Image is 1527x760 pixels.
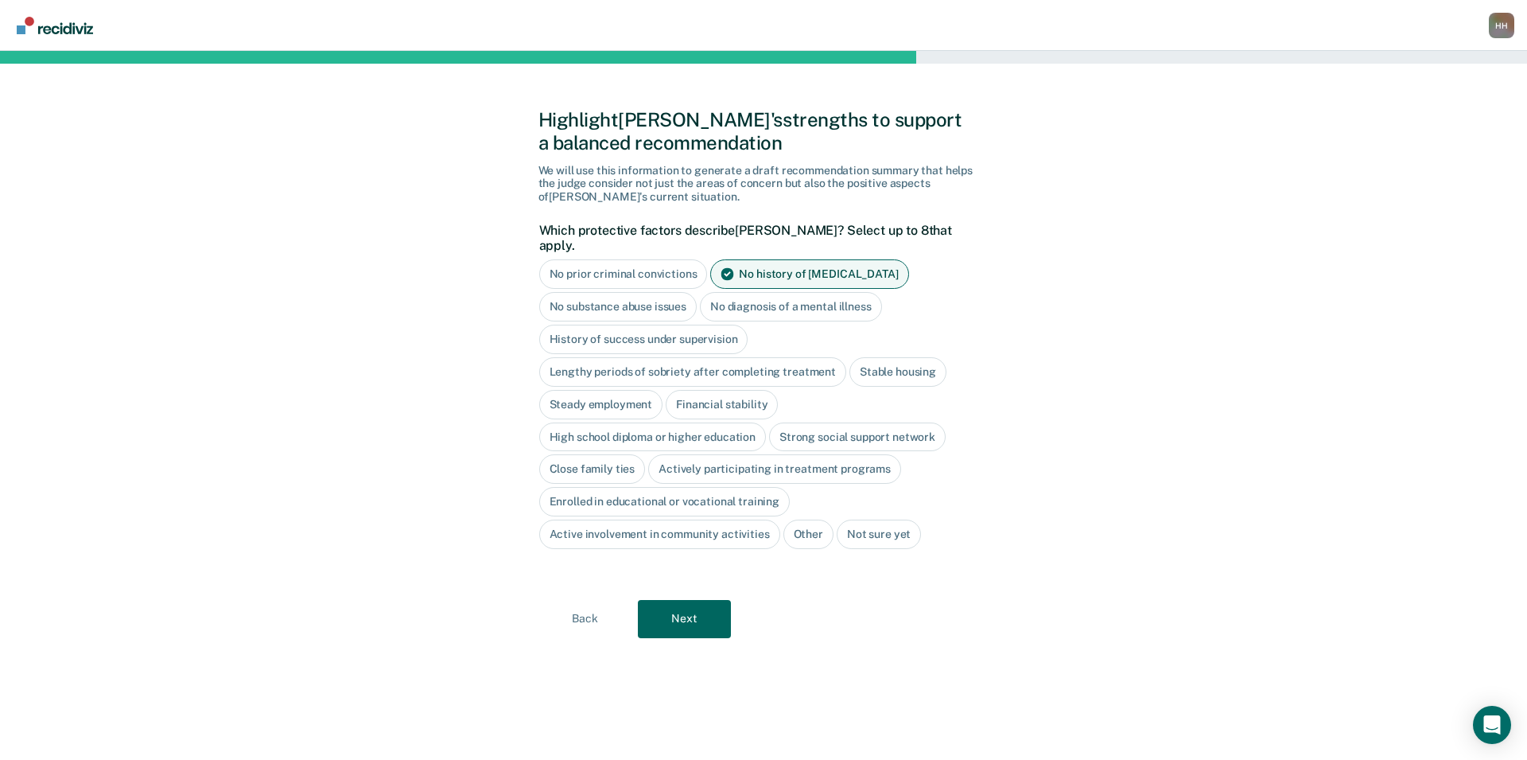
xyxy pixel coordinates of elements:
[710,259,908,289] div: No history of [MEDICAL_DATA]
[700,292,882,322] div: No diagnosis of a mental illness
[539,454,646,484] div: Close family ties
[1473,706,1511,744] div: Open Intercom Messenger
[539,292,697,322] div: No substance abuse issues
[539,520,780,549] div: Active involvement in community activities
[539,390,663,419] div: Steady employment
[1489,13,1514,38] div: H H
[539,423,767,452] div: High school diploma or higher education
[539,325,748,354] div: History of success under supervision
[539,223,981,253] label: Which protective factors describe [PERSON_NAME] ? Select up to 8 that apply.
[638,600,731,638] button: Next
[539,357,846,387] div: Lengthy periods of sobriety after completing treatment
[17,17,93,34] img: Recidiviz
[849,357,946,387] div: Stable housing
[1489,13,1514,38] button: Profile dropdown button
[539,487,791,516] div: Enrolled in educational or vocational training
[648,454,901,484] div: Actively participating in treatment programs
[539,259,708,289] div: No prior criminal convictions
[538,164,989,204] div: We will use this information to generate a draft recommendation summary that helps the judge cons...
[666,390,778,419] div: Financial stability
[783,520,833,549] div: Other
[769,423,946,452] div: Strong social support network
[538,600,631,638] button: Back
[538,108,989,154] div: Highlight [PERSON_NAME]'s strengths to support a balanced recommendation
[837,520,921,549] div: Not sure yet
